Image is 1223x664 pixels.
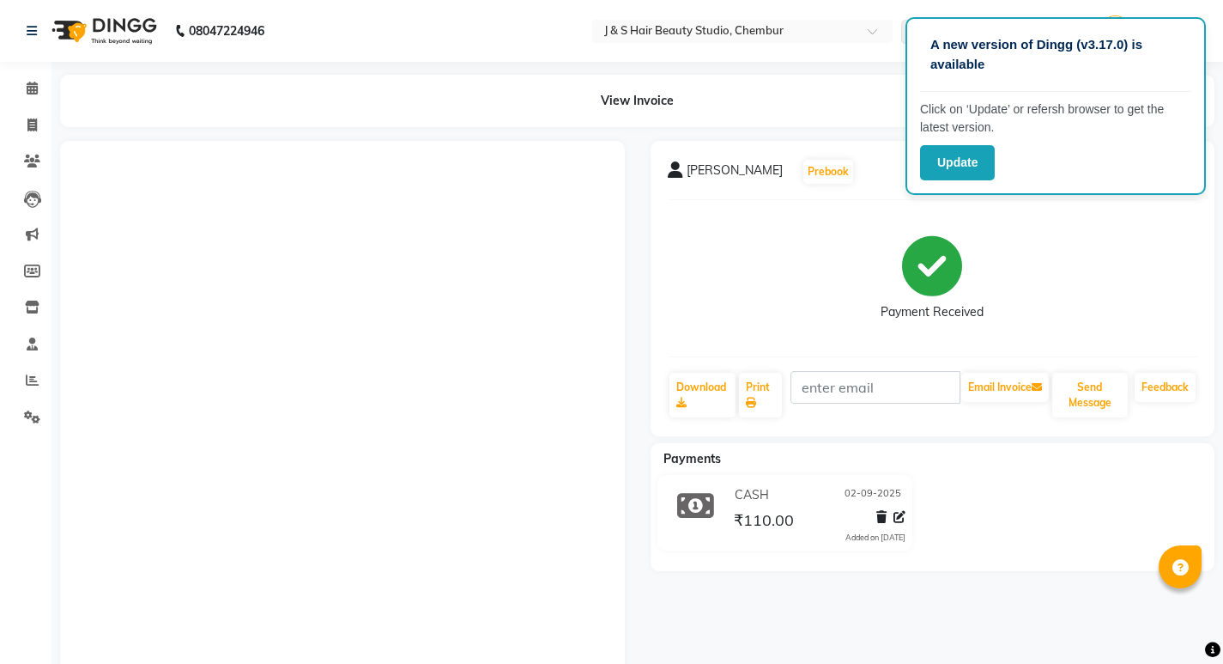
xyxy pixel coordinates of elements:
[1100,15,1130,46] img: Manager
[189,7,264,55] b: 08047224946
[881,303,984,321] div: Payment Received
[44,7,161,55] img: logo
[845,532,905,544] div: Added on [DATE]
[669,373,736,417] a: Download
[845,486,901,504] span: 02-09-2025
[961,373,1049,402] button: Email Invoice
[60,75,1214,127] div: View Invoice
[790,371,960,404] input: enter email
[687,161,783,186] span: [PERSON_NAME]
[803,160,853,184] button: Prebook
[739,373,782,417] a: Print
[1151,595,1206,647] iframe: chat widget
[734,510,794,534] span: ₹110.00
[920,101,1191,137] p: Click on ‘Update’ or refersh browser to get the latest version.
[663,451,721,466] span: Payments
[920,145,995,180] button: Update
[735,486,769,504] span: CASH
[930,35,1181,74] p: A new version of Dingg (v3.17.0) is available
[1135,373,1196,402] a: Feedback
[1052,373,1128,417] button: Send Message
